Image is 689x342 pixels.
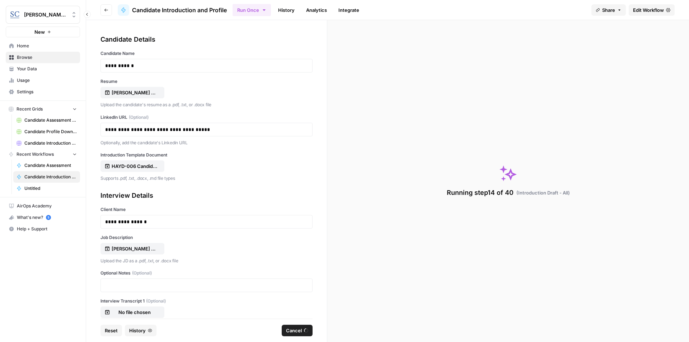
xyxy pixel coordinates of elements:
[13,171,80,183] a: Candidate Introduction and Profile
[8,8,21,21] img: Stanton Chase Nashville Logo
[13,137,80,149] a: Candidate Introduction Download Sheet
[282,325,313,336] button: Cancel
[46,215,51,220] a: 5
[100,270,313,276] label: Optional Notes
[17,66,77,72] span: Your Data
[100,139,313,146] p: Optionally, add the candidate's Linkedin URL
[24,128,77,135] span: Candidate Profile Download Sheet
[100,191,313,201] div: Interview Details
[447,188,570,198] div: Running step 14 of 40
[602,6,615,14] span: Share
[13,160,80,171] a: Candidate Assessment
[302,4,331,16] a: Analytics
[17,151,54,158] span: Recent Workflows
[629,4,675,16] a: Edit Workflow
[132,270,152,276] span: (Optional)
[125,325,156,336] button: History
[6,63,80,75] a: Your Data
[100,114,313,121] label: LinkedIn URL
[100,34,313,44] div: Candidate Details
[13,183,80,194] a: Untitled
[591,4,626,16] button: Share
[100,306,164,318] button: No file chosen
[100,298,313,304] label: Interview Transcript 1
[100,101,313,108] p: Upload the candidate's resume as a .pdf, .txt, or .docx file
[334,4,364,16] a: Integrate
[17,54,77,61] span: Browse
[34,28,45,36] span: New
[24,117,77,123] span: Candidate Assessment Download Sheet
[100,243,164,254] button: [PERSON_NAME] Exec. Director-Mission Critical Recruitment Profile.pdf
[6,6,80,24] button: Workspace: Stanton Chase Nashville
[6,104,80,114] button: Recent Grids
[112,163,158,170] p: HAYD-006 Candidate Introduction Template.docx
[6,223,80,235] button: Help + Support
[17,89,77,95] span: Settings
[112,89,158,96] p: [PERSON_NAME] Resume 2025.pdf
[17,226,77,232] span: Help + Support
[13,114,80,126] a: Candidate Assessment Download Sheet
[100,78,313,85] label: Resume
[516,189,570,196] span: ( Introduction Draft - All )
[24,185,77,192] span: Untitled
[13,126,80,137] a: Candidate Profile Download Sheet
[100,234,313,241] label: Job Description
[112,309,158,316] p: No file chosen
[233,4,271,16] button: Run Once
[17,203,77,209] span: AirOps Academy
[17,77,77,84] span: Usage
[129,114,149,121] span: (Optional)
[105,327,118,334] span: Reset
[274,4,299,16] a: History
[6,40,80,52] a: Home
[100,152,313,158] label: Introduction Template Document
[17,106,43,112] span: Recent Grids
[6,212,80,223] button: What's new? 5
[100,50,313,57] label: Candidate Name
[6,149,80,160] button: Recent Workflows
[6,200,80,212] a: AirOps Academy
[24,162,77,169] span: Candidate Assessment
[24,11,67,18] span: [PERSON_NAME] [GEOGRAPHIC_DATA]
[6,52,80,63] a: Browse
[112,245,158,252] p: [PERSON_NAME] Exec. Director-Mission Critical Recruitment Profile.pdf
[129,327,146,334] span: History
[24,174,77,180] span: Candidate Introduction and Profile
[24,140,77,146] span: Candidate Introduction Download Sheet
[100,257,313,264] p: Upload the JD as a .pdf, .txt, or .docx file
[6,212,80,223] div: What's new?
[100,206,313,213] label: Client Name
[118,4,227,16] a: Candidate Introduction and Profile
[6,75,80,86] a: Usage
[100,175,313,182] p: Supports .pdf, .txt, .docx, .md file types
[6,86,80,98] a: Settings
[100,87,164,98] button: [PERSON_NAME] Resume 2025.pdf
[633,6,664,14] span: Edit Workflow
[132,6,227,14] span: Candidate Introduction and Profile
[146,298,166,304] span: (Optional)
[100,160,164,172] button: HAYD-006 Candidate Introduction Template.docx
[286,327,302,334] span: Cancel
[6,27,80,37] button: New
[17,43,77,49] span: Home
[100,325,122,336] button: Reset
[47,216,49,219] text: 5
